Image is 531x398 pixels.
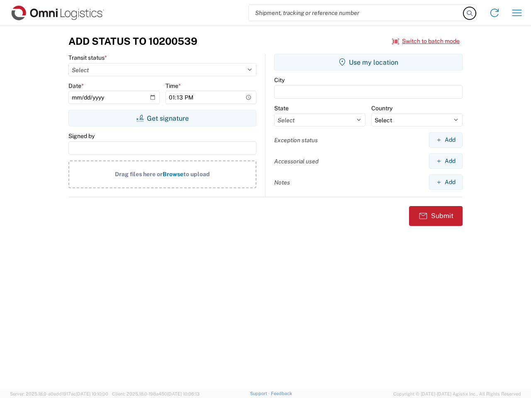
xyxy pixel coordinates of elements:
[250,391,271,396] a: Support
[76,391,108,396] span: [DATE] 10:10:00
[68,82,84,90] label: Date
[429,153,463,169] button: Add
[274,158,319,165] label: Accessorial used
[167,391,200,396] span: [DATE] 10:06:13
[10,391,108,396] span: Server: 2025.18.0-a0edd1917ac
[429,132,463,148] button: Add
[163,171,183,177] span: Browse
[393,390,521,398] span: Copyright © [DATE]-[DATE] Agistix Inc., All Rights Reserved
[166,82,181,90] label: Time
[115,171,163,177] span: Drag files here or
[274,136,318,144] label: Exception status
[112,391,200,396] span: Client: 2025.18.0-198a450
[68,110,256,126] button: Get signature
[274,104,289,112] label: State
[274,76,285,84] label: City
[249,5,464,21] input: Shipment, tracking or reference number
[274,54,463,70] button: Use my location
[68,132,95,140] label: Signed by
[274,179,290,186] label: Notes
[271,391,292,396] a: Feedback
[183,171,210,177] span: to upload
[392,34,460,48] button: Switch to batch mode
[68,35,197,47] h3: Add Status to 10200539
[68,54,107,61] label: Transit status
[409,206,463,226] button: Submit
[371,104,392,112] label: Country
[429,175,463,190] button: Add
